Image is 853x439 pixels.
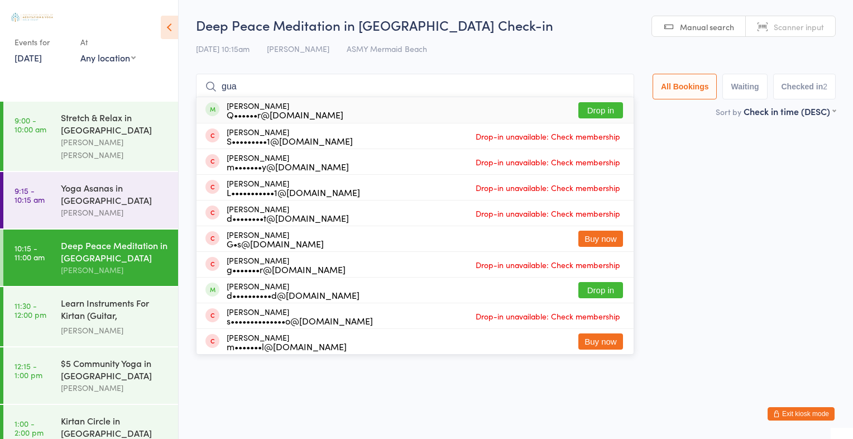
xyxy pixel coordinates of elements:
span: Drop-in unavailable: Check membership [473,205,623,222]
div: g•••••••r@[DOMAIN_NAME] [227,265,346,274]
time: 9:00 - 10:00 am [15,116,46,133]
a: 12:15 -1:00 pm$5 Community Yoga in [GEOGRAPHIC_DATA][PERSON_NAME] [3,347,178,404]
button: Drop in [578,102,623,118]
div: Any location [80,51,136,64]
div: [PERSON_NAME] [61,206,169,219]
div: G•s@[DOMAIN_NAME] [227,239,324,248]
button: All Bookings [653,74,717,99]
div: Deep Peace Meditation in [GEOGRAPHIC_DATA] [61,239,169,264]
a: 9:00 -10:00 amStretch & Relax in [GEOGRAPHIC_DATA][PERSON_NAME] [PERSON_NAME] [3,102,178,171]
div: S•••••••••1@[DOMAIN_NAME] [227,136,353,145]
div: Q••••••r@[DOMAIN_NAME] [227,110,343,119]
span: Drop-in unavailable: Check membership [473,179,623,196]
div: [PERSON_NAME] [PERSON_NAME] [61,136,169,161]
img: Australian School of Meditation & Yoga (Gold Coast) [11,13,53,22]
div: [PERSON_NAME] [61,264,169,276]
div: d••••••••t@[DOMAIN_NAME] [227,213,349,222]
div: d••••••••••d@[DOMAIN_NAME] [227,290,360,299]
div: [PERSON_NAME] [61,381,169,394]
button: Waiting [722,74,767,99]
button: Buy now [578,231,623,247]
a: 10:15 -11:00 amDeep Peace Meditation in [GEOGRAPHIC_DATA][PERSON_NAME] [3,230,178,286]
span: [DATE] 10:15am [196,43,250,54]
span: Drop-in unavailable: Check membership [473,154,623,170]
button: Exit kiosk mode [768,407,835,421]
span: Drop-in unavailable: Check membership [473,256,623,273]
div: L•••••••••••1@[DOMAIN_NAME] [227,188,360,197]
div: Events for [15,33,69,51]
div: [PERSON_NAME] [227,179,360,197]
div: [PERSON_NAME] [227,153,349,171]
div: [PERSON_NAME] [227,230,324,248]
div: [PERSON_NAME] [61,324,169,337]
time: 11:30 - 12:00 pm [15,301,46,319]
div: Learn Instruments For Kirtan (Guitar, Harmonium, U... [61,297,169,324]
input: Search [196,74,634,99]
a: 11:30 -12:00 pmLearn Instruments For Kirtan (Guitar, Harmonium, U...[PERSON_NAME] [3,287,178,346]
span: ASMY Mermaid Beach [347,43,427,54]
div: At [80,33,136,51]
span: [PERSON_NAME] [267,43,329,54]
div: [PERSON_NAME] [227,307,373,325]
div: $5 Community Yoga in [GEOGRAPHIC_DATA] [61,357,169,381]
a: [DATE] [15,51,42,64]
div: s••••••••••••••o@[DOMAIN_NAME] [227,316,373,325]
time: 10:15 - 11:00 am [15,244,45,261]
div: Check in time (DESC) [744,105,836,117]
div: m•••••••y@[DOMAIN_NAME] [227,162,349,171]
button: Checked in2 [773,74,836,99]
button: Buy now [578,333,623,350]
div: [PERSON_NAME] [227,127,353,145]
span: Scanner input [774,21,824,32]
div: [PERSON_NAME] [227,256,346,274]
div: Yoga Asanas in [GEOGRAPHIC_DATA] [61,182,169,206]
h2: Deep Peace Meditation in [GEOGRAPHIC_DATA] Check-in [196,16,836,34]
div: [PERSON_NAME] [227,281,360,299]
div: Stretch & Relax in [GEOGRAPHIC_DATA] [61,111,169,136]
time: 9:15 - 10:15 am [15,186,45,204]
label: Sort by [716,106,741,117]
span: Manual search [680,21,734,32]
div: [PERSON_NAME] [227,333,347,351]
div: 2 [823,82,827,91]
time: 12:15 - 1:00 pm [15,361,42,379]
div: Kirtan Circle in [GEOGRAPHIC_DATA] [61,414,169,439]
a: 9:15 -10:15 amYoga Asanas in [GEOGRAPHIC_DATA][PERSON_NAME] [3,172,178,228]
span: Drop-in unavailable: Check membership [473,308,623,325]
div: m•••••••l@[DOMAIN_NAME] [227,342,347,351]
button: Drop in [578,282,623,298]
span: Drop-in unavailable: Check membership [473,128,623,145]
time: 1:00 - 2:00 pm [15,419,44,437]
div: [PERSON_NAME] [227,204,349,222]
div: [PERSON_NAME] [227,101,343,119]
